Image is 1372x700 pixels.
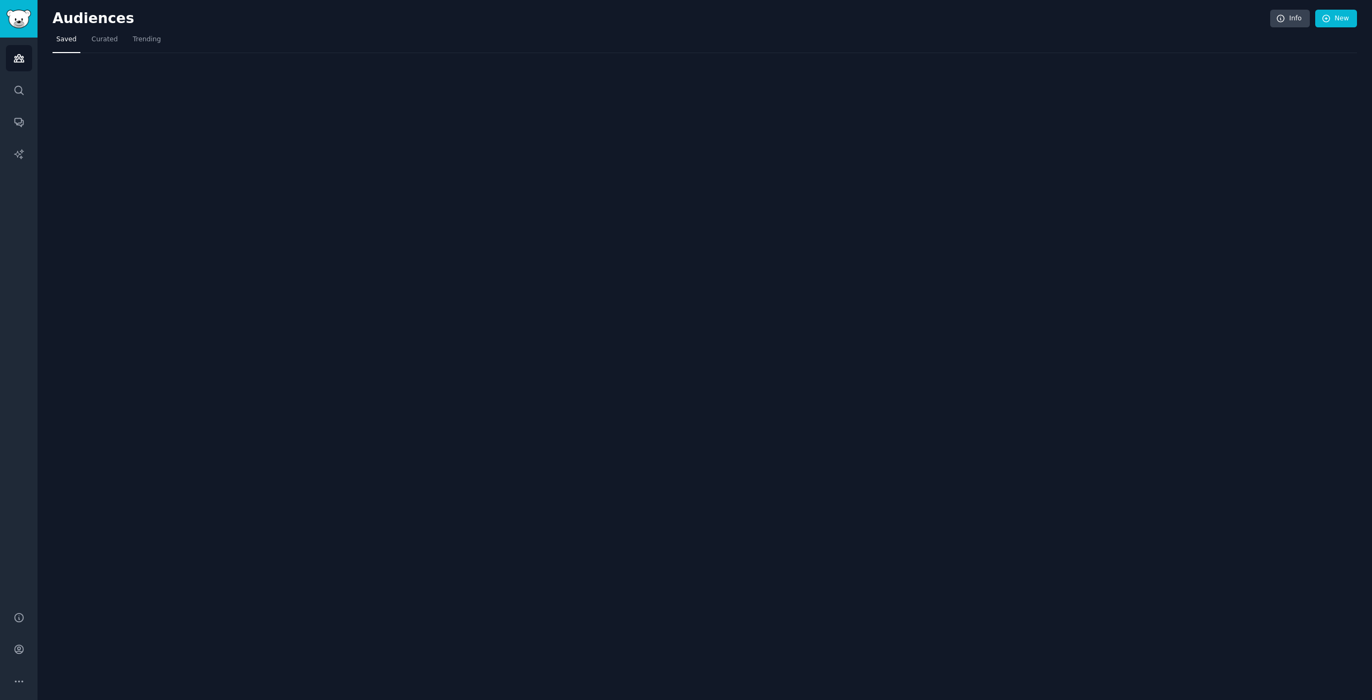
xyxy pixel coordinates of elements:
span: Saved [56,35,77,45]
a: Info [1270,10,1310,28]
h2: Audiences [53,10,1270,27]
a: Saved [53,31,80,53]
a: Trending [129,31,165,53]
a: New [1315,10,1357,28]
span: Trending [133,35,161,45]
span: Curated [92,35,118,45]
a: Curated [88,31,122,53]
img: GummySearch logo [6,10,31,28]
